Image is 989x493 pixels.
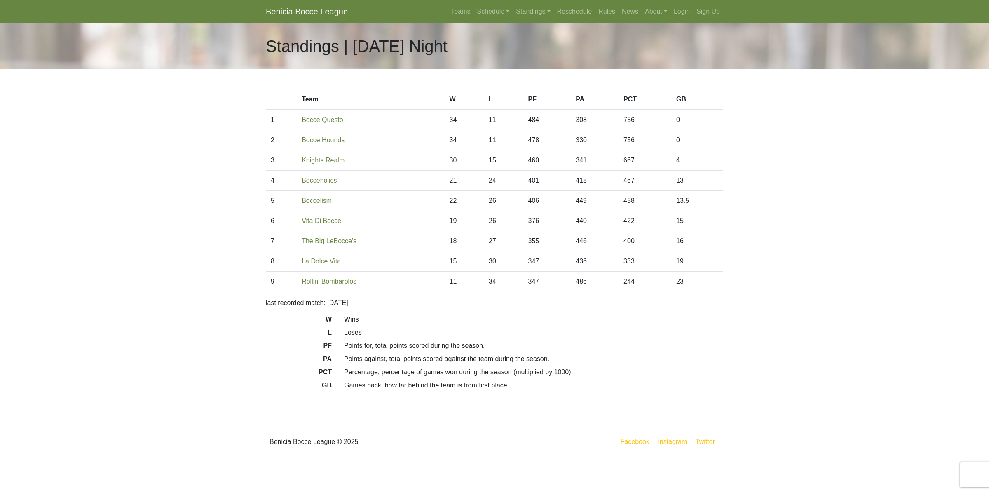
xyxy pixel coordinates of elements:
td: 34 [445,110,484,130]
dt: L [260,328,338,341]
dd: Points for, total points scored during the season. [338,341,729,351]
td: 15 [671,211,723,231]
td: 27 [484,231,523,251]
td: 458 [619,191,671,211]
a: Login [670,3,693,20]
td: 30 [484,251,523,272]
td: 21 [445,171,484,191]
th: Team [297,89,444,110]
td: 484 [523,110,571,130]
td: 24 [484,171,523,191]
td: 15 [445,251,484,272]
td: 330 [571,130,619,150]
td: 401 [523,171,571,191]
td: 5 [266,191,297,211]
th: PF [523,89,571,110]
td: 0 [671,110,723,130]
dt: GB [260,380,338,394]
td: 3 [266,150,297,171]
dt: PF [260,341,338,354]
td: 34 [445,130,484,150]
a: Rules [595,3,619,20]
a: La Dolce Vita [302,258,341,265]
td: 8 [266,251,297,272]
dt: W [260,315,338,328]
td: 341 [571,150,619,171]
dd: Wins [338,315,729,324]
td: 436 [571,251,619,272]
a: Sign Up [693,3,723,20]
a: About [642,3,670,20]
td: 1 [266,110,297,130]
a: Bocceholics [302,177,337,184]
a: Boccelism [302,197,332,204]
td: 19 [671,251,723,272]
td: 11 [445,272,484,292]
dt: PCT [260,367,338,380]
td: 13.5 [671,191,723,211]
td: 460 [523,150,571,171]
td: 418 [571,171,619,191]
dd: Percentage, percentage of games won during the season (multiplied by 1000). [338,367,729,377]
td: 355 [523,231,571,251]
td: 446 [571,231,619,251]
td: 667 [619,150,671,171]
td: 244 [619,272,671,292]
td: 440 [571,211,619,231]
td: 467 [619,171,671,191]
td: 11 [484,130,523,150]
td: 0 [671,130,723,150]
a: Rollin' Bombarolos [302,278,356,285]
td: 19 [445,211,484,231]
td: 9 [266,272,297,292]
th: PCT [619,89,671,110]
a: Knights Realm [302,157,345,164]
td: 6 [266,211,297,231]
td: 26 [484,191,523,211]
td: 13 [671,171,723,191]
td: 30 [445,150,484,171]
td: 333 [619,251,671,272]
td: 478 [523,130,571,150]
td: 15 [484,150,523,171]
a: Schedule [474,3,513,20]
a: Bocce Hounds [302,136,345,143]
td: 376 [523,211,571,231]
td: 26 [484,211,523,231]
p: last recorded match: [DATE] [266,298,723,308]
a: News [619,3,642,20]
td: 2 [266,130,297,150]
td: 756 [619,110,671,130]
dd: Games back, how far behind the team is from first place. [338,380,729,390]
a: Benicia Bocce League [266,3,348,20]
td: 406 [523,191,571,211]
td: 22 [445,191,484,211]
dt: PA [260,354,338,367]
td: 308 [571,110,619,130]
td: 400 [619,231,671,251]
a: Vita Di Bocce [302,217,341,224]
th: L [484,89,523,110]
dd: Loses [338,328,729,338]
td: 16 [671,231,723,251]
dd: Points against, total points scored against the team during the season. [338,354,729,364]
a: Twitter [694,437,722,447]
a: Facebook [619,437,651,447]
div: Benicia Bocce League © 2025 [260,427,494,457]
td: 34 [484,272,523,292]
a: The Big LeBocce's [302,237,356,244]
h1: Standings | [DATE] Night [266,36,448,56]
td: 4 [266,171,297,191]
th: W [445,89,484,110]
td: 756 [619,130,671,150]
td: 23 [671,272,723,292]
td: 18 [445,231,484,251]
a: Reschedule [554,3,595,20]
th: GB [671,89,723,110]
a: Standings [513,3,553,20]
a: Teams [448,3,473,20]
td: 486 [571,272,619,292]
td: 347 [523,251,571,272]
td: 422 [619,211,671,231]
td: 347 [523,272,571,292]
